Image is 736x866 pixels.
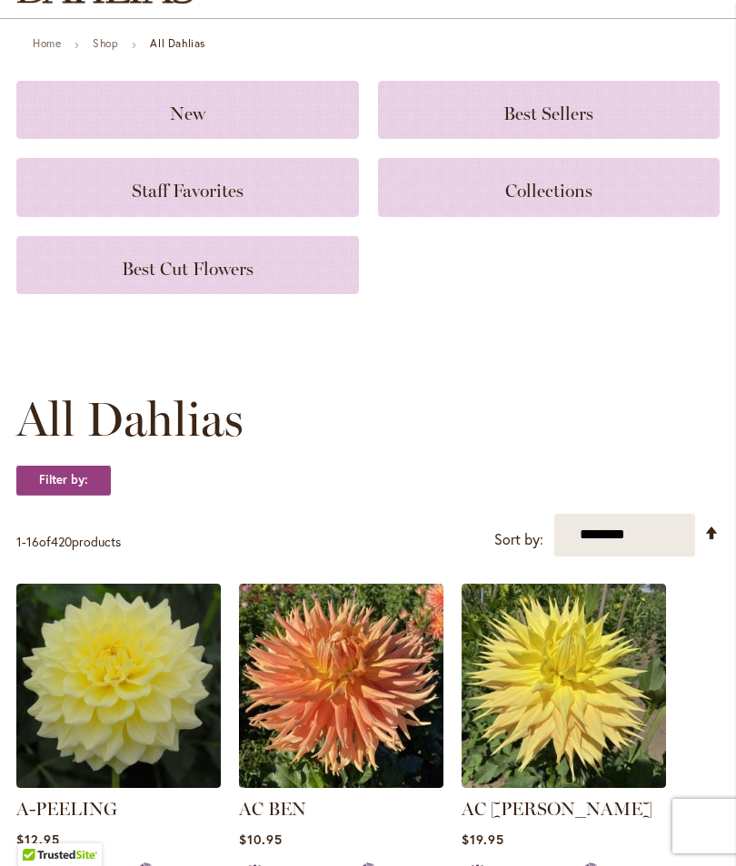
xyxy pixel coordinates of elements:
span: New [170,103,205,124]
span: Collections [505,180,592,202]
strong: Filter by: [16,465,111,496]
iframe: Launch Accessibility Center [14,802,65,852]
a: Best Sellers [378,81,721,139]
span: 420 [51,533,72,550]
span: All Dahlias [16,392,244,447]
a: Best Cut Flowers [16,236,359,294]
img: AC Jeri [462,584,666,788]
span: Best Sellers [503,103,593,124]
span: $19.95 [462,831,504,848]
a: A-PEELING [16,798,117,820]
a: Staff Favorites [16,158,359,216]
img: AC BEN [239,584,443,788]
a: Shop [93,36,118,50]
a: AC BEN [239,798,306,820]
p: - of products [16,527,121,556]
a: AC Jeri [462,774,666,792]
span: 16 [26,533,39,550]
span: Best Cut Flowers [122,258,254,280]
a: Collections [378,158,721,216]
span: 1 [16,533,22,550]
strong: All Dahlias [150,36,205,50]
a: New [16,81,359,139]
a: Home [33,36,61,50]
label: Sort by: [494,523,543,556]
span: Staff Favorites [132,180,244,202]
span: $10.95 [239,831,283,848]
img: A-Peeling [16,584,221,788]
a: A-Peeling [16,774,221,792]
a: AC [PERSON_NAME] [462,798,652,820]
a: AC BEN [239,774,443,792]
